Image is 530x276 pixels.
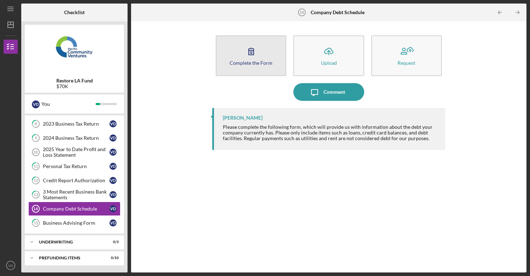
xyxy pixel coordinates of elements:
[109,219,117,226] div: V D
[35,122,37,126] tspan: 8
[43,135,109,141] div: 2024 Business Tax Return
[41,98,96,110] div: You
[397,60,415,65] div: Request
[34,221,38,225] tspan: 15
[39,256,101,260] div: Prefunding Items
[216,35,286,76] button: Complete the Form
[33,207,38,211] tspan: 14
[223,115,263,121] div: [PERSON_NAME]
[34,164,38,169] tspan: 11
[43,121,109,127] div: 2023 Business Tax Return
[43,163,109,169] div: Personal Tax Return
[43,189,109,200] div: 3 Most Recent Business Bank Statements
[230,60,272,65] div: Complete the Form
[33,150,38,154] tspan: 10
[109,149,117,156] div: V D
[64,10,85,15] b: Checklist
[321,60,337,65] div: Upload
[28,145,120,159] a: 102025 Year to Date Profit and Loss StatementVD
[43,220,109,226] div: Business Advising Form
[28,173,120,188] a: 12Credit Report AuthorizationVD
[34,192,38,197] tspan: 13
[109,205,117,212] div: V D
[4,258,18,272] button: VD
[323,83,345,101] div: Comment
[56,84,93,89] div: $70K
[299,10,304,15] tspan: 14
[35,136,37,140] tspan: 9
[25,28,124,71] img: Product logo
[109,177,117,184] div: V D
[56,78,93,84] b: Restore LA Fund
[34,178,38,183] tspan: 12
[109,134,117,142] div: V D
[293,35,364,76] button: Upload
[109,120,117,127] div: V D
[28,216,120,230] a: 15Business Advising FormVD
[28,131,120,145] a: 92024 Business Tax ReturnVD
[43,178,109,183] div: Credit Report Authorization
[39,240,101,244] div: Underwriting
[109,163,117,170] div: V D
[8,264,13,268] text: VD
[311,10,365,15] b: Company Debt Schedule
[32,100,40,108] div: V D
[28,188,120,202] a: 133 Most Recent Business Bank StatementsVD
[106,256,119,260] div: 0 / 10
[223,124,438,141] div: Please complete the following form, which will provide us with information about the debt your co...
[43,146,109,158] div: 2025 Year to Date Profit and Loss Statement
[28,159,120,173] a: 11Personal Tax ReturnVD
[371,35,442,76] button: Request
[28,202,120,216] a: 14Company Debt ScheduleVD
[106,240,119,244] div: 0 / 3
[28,117,120,131] a: 82023 Business Tax ReturnVD
[43,206,109,212] div: Company Debt Schedule
[109,191,117,198] div: V D
[293,83,364,101] button: Comment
